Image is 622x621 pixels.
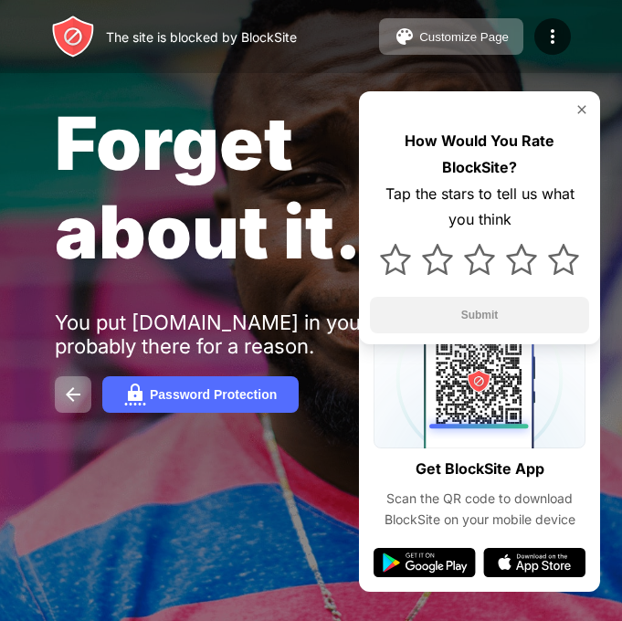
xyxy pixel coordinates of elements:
img: header-logo.svg [51,15,95,58]
button: Submit [370,297,589,333]
div: You put [DOMAIN_NAME] in your Block Sites list. It’s probably there for a reason. [55,310,567,358]
img: star.svg [464,244,495,275]
img: star.svg [380,244,411,275]
img: menu-icon.svg [542,26,564,47]
img: app-store.svg [483,548,585,577]
div: How Would You Rate BlockSite? [370,128,589,181]
img: password.svg [124,384,146,405]
button: Customize Page [379,18,523,55]
img: star.svg [506,244,537,275]
div: Customize Page [419,30,509,44]
img: star.svg [422,244,453,275]
button: Password Protection [102,376,299,413]
div: Tap the stars to tell us what you think [370,181,589,234]
div: Password Protection [150,387,277,402]
img: pallet.svg [394,26,416,47]
img: star.svg [548,244,579,275]
img: back.svg [62,384,84,405]
div: The site is blocked by BlockSite [106,29,297,45]
img: rate-us-close.svg [575,102,589,117]
span: Forget about it. [55,99,362,276]
img: google-play.svg [374,548,476,577]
